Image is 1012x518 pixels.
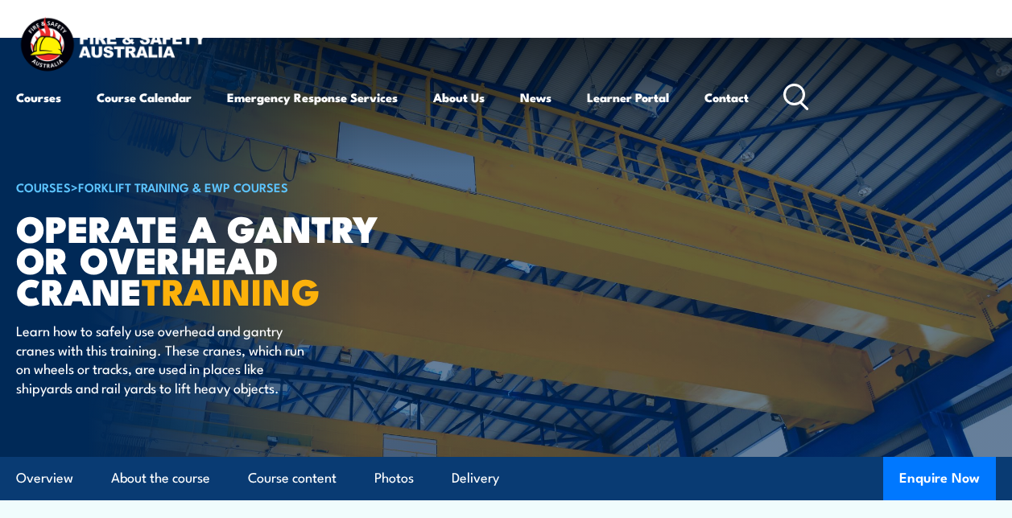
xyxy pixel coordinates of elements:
[16,78,61,117] a: Courses
[587,78,669,117] a: Learner Portal
[520,78,551,117] a: News
[374,457,414,499] a: Photos
[248,457,337,499] a: Course content
[704,78,749,117] a: Contact
[78,178,288,195] a: Forklift Training & EWP Courses
[433,78,485,117] a: About Us
[883,457,996,500] button: Enquire Now
[142,262,320,318] strong: TRAINING
[111,457,210,499] a: About the course
[16,321,310,397] p: Learn how to safely use overhead and gantry cranes with this training. These cranes, which run on...
[16,178,71,195] a: COURSES
[16,457,73,499] a: Overview
[16,177,414,196] h6: >
[97,78,192,117] a: Course Calendar
[452,457,499,499] a: Delivery
[227,78,398,117] a: Emergency Response Services
[16,212,414,306] h1: Operate a Gantry or Overhead Crane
